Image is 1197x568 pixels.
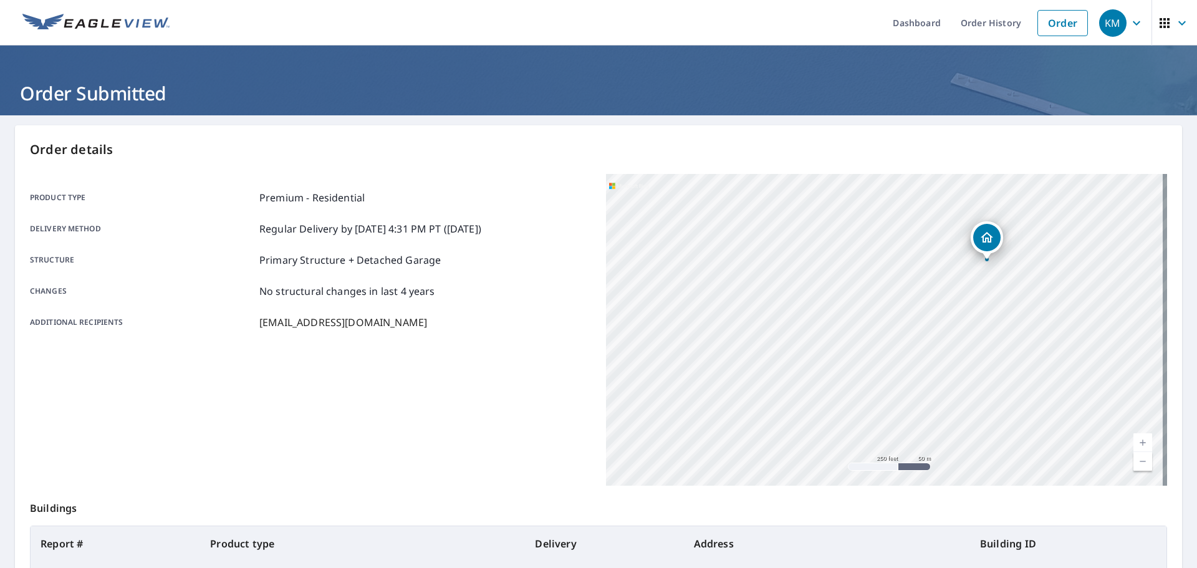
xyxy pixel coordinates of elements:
[30,221,254,236] p: Delivery method
[22,14,170,32] img: EV Logo
[525,526,683,561] th: Delivery
[30,190,254,205] p: Product type
[15,80,1182,106] h1: Order Submitted
[259,221,481,236] p: Regular Delivery by [DATE] 4:31 PM PT ([DATE])
[30,284,254,299] p: Changes
[259,284,435,299] p: No structural changes in last 4 years
[1037,10,1088,36] a: Order
[30,253,254,267] p: Structure
[259,253,441,267] p: Primary Structure + Detached Garage
[30,315,254,330] p: Additional recipients
[30,140,1167,159] p: Order details
[31,526,200,561] th: Report #
[971,221,1003,260] div: Dropped pin, building 1, Residential property, 1407 Carriage Run Dr Pleasant Garden, NC 27313
[200,526,525,561] th: Product type
[1133,433,1152,452] a: Current Level 17, Zoom In
[1133,452,1152,471] a: Current Level 17, Zoom Out
[30,486,1167,526] p: Buildings
[259,190,365,205] p: Premium - Residential
[1099,9,1127,37] div: KM
[970,526,1166,561] th: Building ID
[259,315,427,330] p: [EMAIL_ADDRESS][DOMAIN_NAME]
[684,526,970,561] th: Address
